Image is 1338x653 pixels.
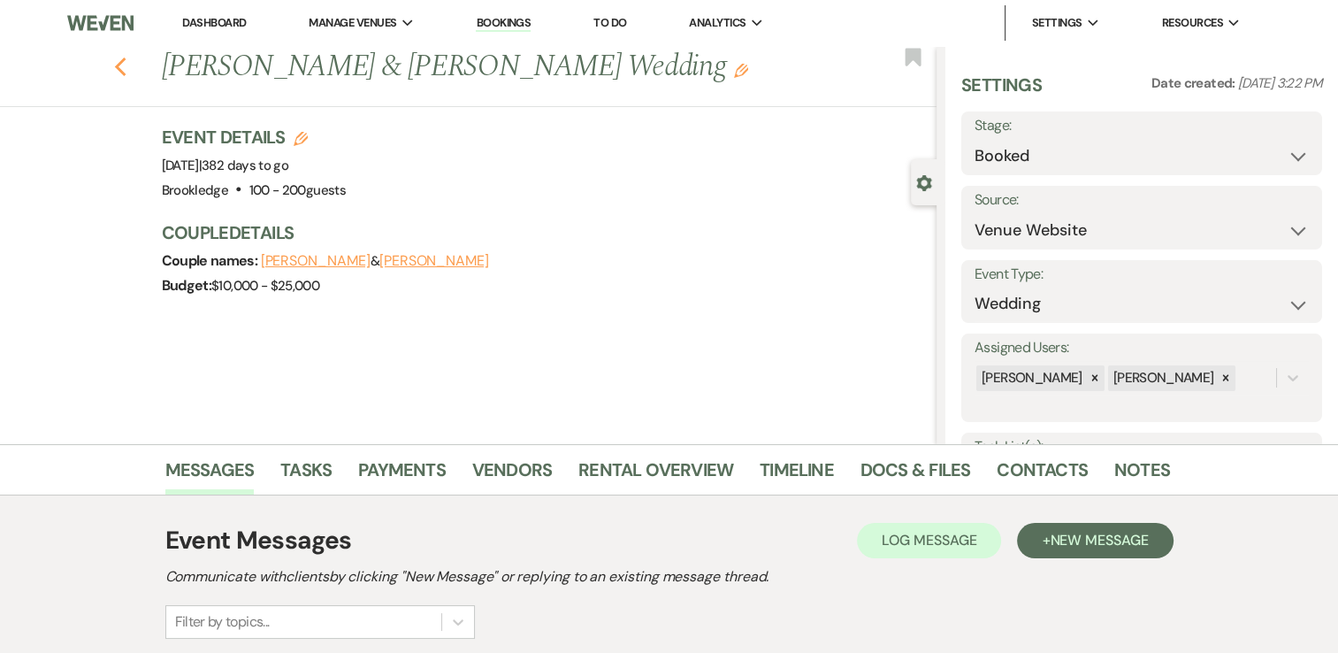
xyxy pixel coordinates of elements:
[1017,523,1173,558] button: +New Message
[202,157,288,174] span: 382 days to go
[476,15,531,32] a: Bookings
[882,531,976,549] span: Log Message
[162,276,212,295] span: Budget:
[975,113,1309,139] label: Stage:
[975,335,1309,361] label: Assigned Users:
[760,456,834,495] a: Timeline
[1032,14,1082,32] span: Settings
[162,125,346,150] h3: Event Details
[162,46,775,88] h1: [PERSON_NAME] & [PERSON_NAME] Wedding
[689,14,745,32] span: Analytics
[857,523,1001,558] button: Log Message
[734,62,748,78] button: Edit
[1151,74,1238,92] span: Date created:
[379,254,489,268] button: [PERSON_NAME]
[182,15,246,30] a: Dashboard
[165,566,1174,588] h2: Communicate with clients by clicking "New Message" or replying to an existing message thread.
[961,73,1042,111] h3: Settings
[162,181,229,199] span: Brookledge
[916,173,932,190] button: Close lead details
[975,434,1309,460] label: Task List(s):
[1161,14,1222,32] span: Resources
[261,252,489,270] span: &
[162,251,261,270] span: Couple names:
[997,456,1088,495] a: Contacts
[199,157,288,174] span: |
[860,456,970,495] a: Docs & Files
[211,277,319,295] span: $10,000 - $25,000
[1108,365,1217,391] div: [PERSON_NAME]
[358,456,446,495] a: Payments
[280,456,332,495] a: Tasks
[472,456,552,495] a: Vendors
[165,456,255,495] a: Messages
[975,188,1309,213] label: Source:
[1238,74,1322,92] span: [DATE] 3:22 PM
[593,15,626,30] a: To Do
[975,262,1309,288] label: Event Type:
[175,611,270,633] div: Filter by topics...
[1050,531,1148,549] span: New Message
[162,157,289,174] span: [DATE]
[67,4,134,42] img: Weven Logo
[162,220,920,245] h3: Couple Details
[261,254,371,268] button: [PERSON_NAME]
[578,456,733,495] a: Rental Overview
[976,365,1085,391] div: [PERSON_NAME]
[1114,456,1170,495] a: Notes
[309,14,396,32] span: Manage Venues
[165,522,352,559] h1: Event Messages
[248,181,345,199] span: 100 - 200 guests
